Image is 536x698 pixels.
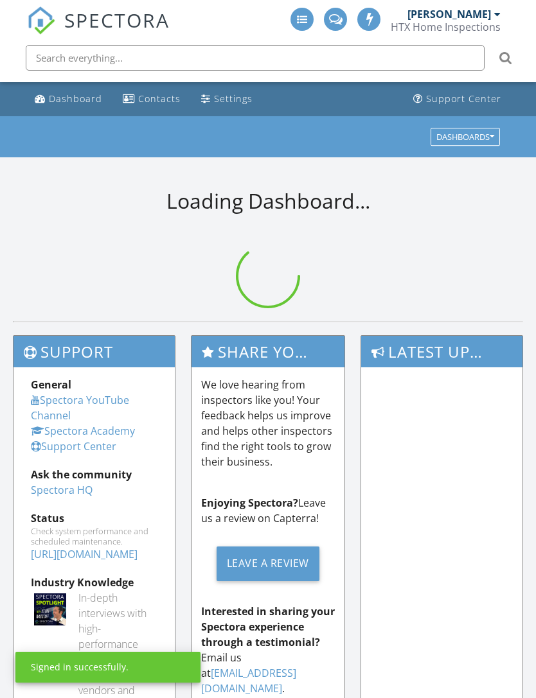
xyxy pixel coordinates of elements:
[27,17,170,44] a: SPECTORA
[201,536,335,591] a: Leave a Review
[196,87,258,111] a: Settings
[49,92,102,105] div: Dashboard
[201,377,335,469] p: We love hearing from inspectors like you! Your feedback helps us improve and helps other inspecto...
[214,92,253,105] div: Settings
[31,547,138,561] a: [URL][DOMAIN_NAME]
[201,604,335,649] strong: Interested in sharing your Spectora experience through a testimonial?
[201,604,335,696] p: Email us at .
[361,336,523,367] h3: Latest Updates
[436,132,494,141] div: Dashboards
[426,92,501,105] div: Support Center
[391,21,501,33] div: HTX Home Inspections
[34,593,66,625] img: Spectoraspolightmain
[13,336,175,367] h3: Support
[407,8,491,21] div: [PERSON_NAME]
[26,45,485,71] input: Search everything...
[64,6,170,33] span: SPECTORA
[138,92,181,105] div: Contacts
[27,6,55,35] img: The Best Home Inspection Software - Spectora
[431,128,500,146] button: Dashboards
[31,483,93,497] a: Spectora HQ
[31,510,157,526] div: Status
[201,666,296,695] a: [EMAIL_ADDRESS][DOMAIN_NAME]
[30,87,107,111] a: Dashboard
[31,661,129,674] div: Signed in successfully.
[217,546,319,581] div: Leave a Review
[31,575,157,590] div: Industry Knowledge
[31,378,71,392] strong: General
[201,495,335,526] p: Leave us a review on Capterra!
[408,87,506,111] a: Support Center
[192,336,345,367] h3: Share Your Spectora Experience
[31,393,129,423] a: Spectora YouTube Channel
[31,439,116,453] a: Support Center
[118,87,186,111] a: Contacts
[31,424,135,438] a: Spectora Academy
[31,467,157,482] div: Ask the community
[31,526,157,546] div: Check system performance and scheduled maintenance.
[201,496,298,510] strong: Enjoying Spectora?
